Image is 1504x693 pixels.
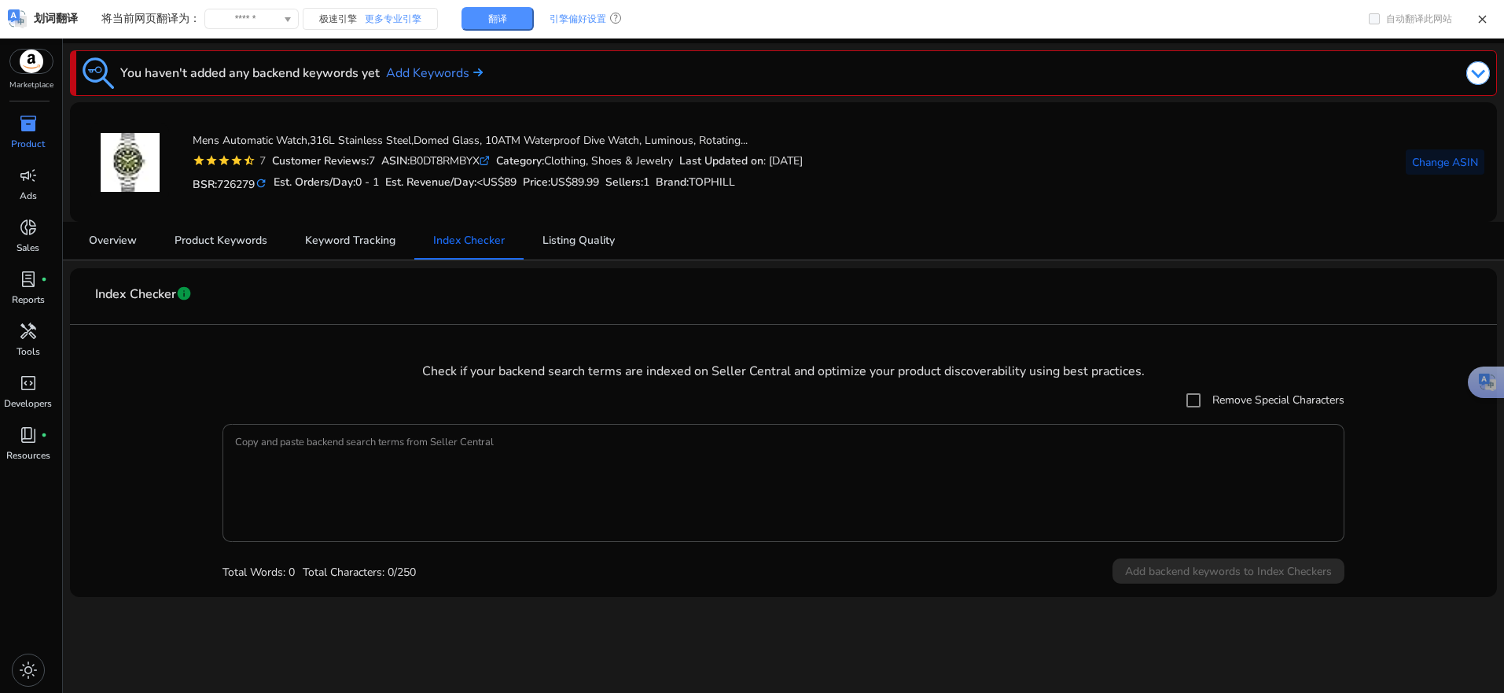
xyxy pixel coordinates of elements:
span: US$89.99 [550,175,599,190]
span: Product Keywords [175,235,267,246]
span: info [176,286,192,301]
h5: Est. Orders/Day: [274,176,379,190]
div: B0DT8RMBYX [381,153,490,169]
span: campaign [19,166,38,185]
p: Product [11,137,45,151]
mat-icon: star [218,154,230,167]
span: Overview [89,235,137,246]
mat-icon: star_half [243,154,256,167]
h5: Est. Revenue/Day: [385,176,517,190]
span: book_4 [19,426,38,444]
b: Last Updated on [679,153,763,168]
img: dropdown-arrow.svg [1466,61,1490,85]
h5: : [656,176,735,190]
span: Keyword Tracking [305,235,395,246]
p: Marketplace [9,79,53,91]
b: ASIN: [381,153,410,168]
p: Resources [6,448,50,463]
div: Clothing, Shoes & Jewelry [496,153,673,169]
span: TOPHILL [689,175,735,190]
span: fiber_manual_record [41,432,47,438]
span: handyman [19,322,38,341]
p: Total Words: 0 [222,564,295,581]
span: inventory_2 [19,114,38,133]
p: Total Characters: 0/250 [303,564,416,581]
img: 414FCBwrcBL._AC_US40_.jpg [101,133,160,192]
span: Listing Quality [542,235,615,246]
h4: Check if your backend search terms are indexed on Seller Central and optimize your product discov... [83,364,1484,379]
mat-icon: star [205,154,218,167]
p: Tools [17,345,40,359]
b: Category: [496,153,544,168]
span: donut_small [19,218,38,237]
p: Reports [12,293,45,307]
span: 726279 [217,177,255,192]
span: light_mode [19,661,38,680]
p: Ads [20,189,37,203]
div: 7 [272,153,375,169]
img: amazon.svg [10,50,53,73]
span: Index Checker [95,281,176,308]
div: 7 [256,153,266,169]
img: arrow-right.svg [469,68,483,77]
span: lab_profile [19,270,38,289]
a: Add Keywords [386,64,483,83]
p: Developers [4,396,52,411]
span: Brand [656,175,686,190]
label: Remove Special Characters [1209,392,1344,408]
span: Change ASIN [1412,154,1478,171]
span: <US$89 [476,175,517,190]
span: fiber_manual_record [41,276,47,282]
h3: You haven't added any backend keywords yet [120,64,380,83]
mat-icon: star [193,154,205,167]
span: code_blocks [19,374,38,393]
h5: Sellers: [605,176,649,190]
h4: Mens Automatic Watch,316L Stainless Steel,Domed Glass, 10ATM Waterproof Dive Watch, Luminous, Rot... [193,135,803,148]
button: Change ASIN [1406,149,1484,175]
img: keyword-tracking.svg [83,57,114,89]
span: 1 [643,175,649,190]
b: Customer Reviews: [272,153,369,168]
div: : [DATE] [679,153,803,169]
span: 0 - 1 [355,175,379,190]
span: Index Checker [433,235,505,246]
h5: Price: [523,176,599,190]
mat-icon: refresh [255,176,267,191]
p: Sales [17,241,39,255]
h5: BSR: [193,175,267,192]
mat-icon: star [230,154,243,167]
